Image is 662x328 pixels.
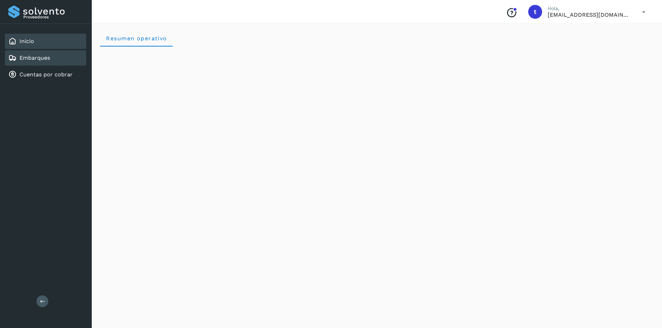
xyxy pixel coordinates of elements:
[548,11,631,18] p: teamgcabrera@traffictech.com
[19,71,73,78] a: Cuentas por cobrar
[106,35,167,42] span: Resumen operativo
[19,38,34,44] a: Inicio
[5,50,86,66] div: Embarques
[23,15,83,19] p: Proveedores
[5,34,86,49] div: Inicio
[548,6,631,11] p: Hola,
[19,54,50,61] a: Embarques
[5,67,86,82] div: Cuentas por cobrar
